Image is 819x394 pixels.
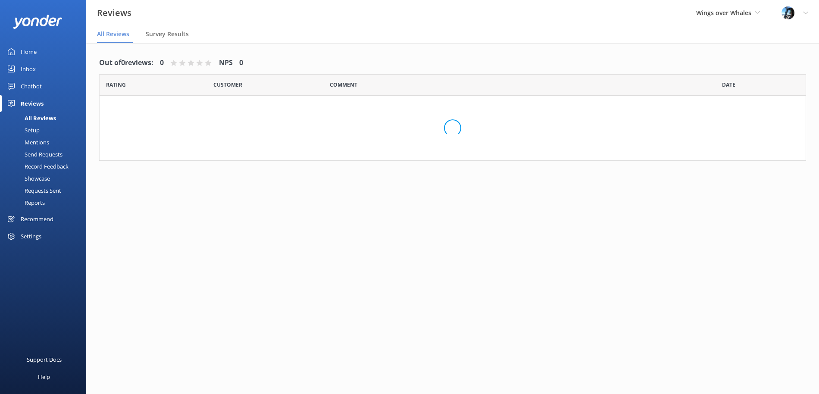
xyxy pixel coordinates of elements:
[330,81,357,89] span: Question
[219,57,233,69] h4: NPS
[5,148,86,160] a: Send Requests
[38,368,50,385] div: Help
[5,197,45,209] div: Reports
[13,15,63,29] img: yonder-white-logo.png
[5,184,61,197] div: Requests Sent
[722,81,735,89] span: Date
[5,184,86,197] a: Requests Sent
[5,112,86,124] a: All Reviews
[5,136,86,148] a: Mentions
[696,9,751,17] span: Wings over Whales
[5,197,86,209] a: Reports
[146,30,189,38] span: Survey Results
[160,57,164,69] h4: 0
[97,30,129,38] span: All Reviews
[21,43,37,60] div: Home
[21,60,36,78] div: Inbox
[5,112,56,124] div: All Reviews
[97,6,131,20] h3: Reviews
[5,124,86,136] a: Setup
[21,210,53,228] div: Recommend
[106,81,126,89] span: Date
[21,95,44,112] div: Reviews
[5,160,69,172] div: Record Feedback
[21,228,41,245] div: Settings
[99,57,153,69] h4: Out of 0 reviews:
[5,172,86,184] a: Showcase
[5,172,50,184] div: Showcase
[781,6,794,19] img: 145-1635463833.jpg
[5,136,49,148] div: Mentions
[213,81,242,89] span: Date
[5,124,40,136] div: Setup
[5,160,86,172] a: Record Feedback
[239,57,243,69] h4: 0
[21,78,42,95] div: Chatbot
[5,148,63,160] div: Send Requests
[27,351,62,368] div: Support Docs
